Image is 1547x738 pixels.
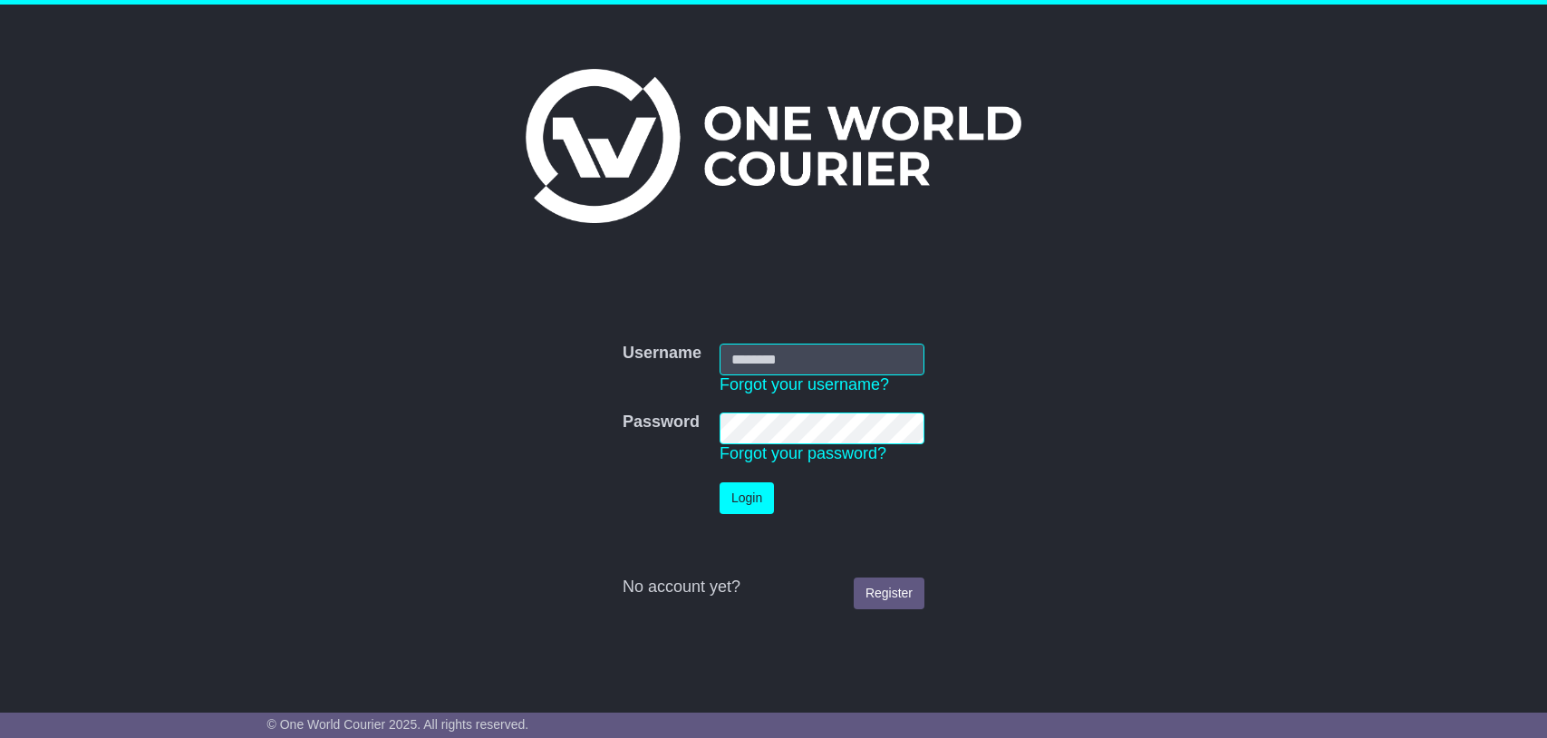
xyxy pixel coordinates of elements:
[854,578,924,609] a: Register
[623,413,700,432] label: Password
[720,444,886,462] a: Forgot your password?
[720,375,889,393] a: Forgot your username?
[720,482,774,514] button: Login
[623,578,924,597] div: No account yet?
[526,69,1020,223] img: One World
[267,717,529,732] span: © One World Courier 2025. All rights reserved.
[623,344,701,364] label: Username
